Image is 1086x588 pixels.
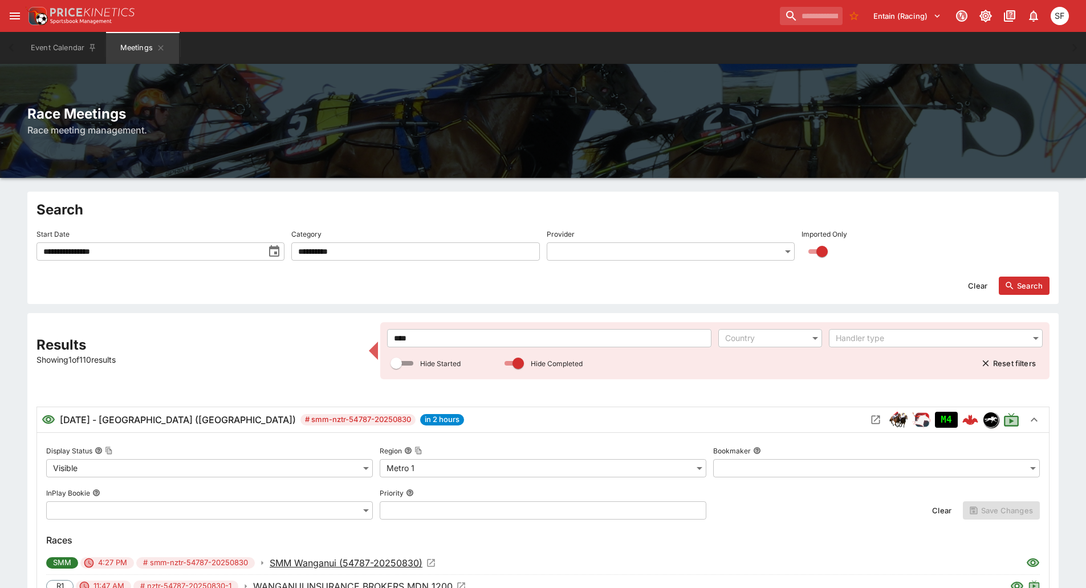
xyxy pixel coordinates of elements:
p: Hide Completed [531,359,583,368]
button: Clear [925,501,958,520]
span: 4:27 PM [91,557,134,569]
span: # smm-nztr-54787-20250830 [300,414,416,425]
button: No Bookmarks [845,7,863,25]
p: Provider [547,229,575,239]
button: Meetings [106,32,179,64]
button: RegionCopy To Clipboard [404,447,412,455]
img: nztr.png [983,412,998,427]
h6: [DATE] - [GEOGRAPHIC_DATA] ([GEOGRAPHIC_DATA]) [60,413,296,427]
div: Sugaluopea Filipaina [1051,7,1069,25]
button: Notifications [1023,6,1044,26]
button: Bookmaker [753,447,761,455]
button: Connected to PK [951,6,972,26]
button: toggle date time picker [264,241,284,262]
p: Bookmaker [713,446,751,456]
button: Priority [406,489,414,497]
button: Open Meeting [867,411,885,429]
p: InPlay Bookie [46,488,90,498]
h2: Race Meetings [27,105,1059,123]
button: Display StatusCopy To Clipboard [95,447,103,455]
p: Category [291,229,322,239]
p: Display Status [46,446,92,456]
span: in 2 hours [420,414,464,425]
p: SMM Wanganui (54787-20250830) [270,556,422,570]
button: Toggle light/dark mode [975,6,996,26]
p: Hide Started [420,359,461,368]
div: Metro 1 [380,459,706,477]
p: Imported Only [802,229,847,239]
div: Imported to Jetbet as OPEN [935,412,958,428]
span: SMM [46,557,78,569]
p: Region [380,446,402,456]
button: InPlay Bookie [92,489,100,497]
img: Sportsbook Management [50,19,112,24]
h2: Results [36,336,362,354]
p: Priority [380,488,404,498]
button: Search [999,277,1050,295]
span: # smm-nztr-54787-20250830 [136,557,255,569]
button: Select Tenant [867,7,948,25]
button: Clear [961,277,994,295]
svg: Live [1003,412,1019,428]
img: PriceKinetics [50,8,135,17]
p: Start Date [36,229,70,239]
img: logo-cerberus--red.svg [962,412,978,428]
div: Country [725,332,804,344]
p: Showing 1 of 110 results [36,354,362,366]
h2: Search [36,201,1050,218]
div: ParallelRacing Handler [912,411,930,429]
input: search [780,7,843,25]
svg: Visible [1026,556,1040,570]
button: Reset filters [975,354,1043,372]
div: Visible [46,459,373,477]
button: open drawer [5,6,25,26]
button: Copy To Clipboard [105,447,113,455]
img: horse_racing.png [889,411,908,429]
button: Event Calendar [24,32,104,64]
svg: Visible [42,413,55,427]
div: horse_racing [889,411,908,429]
a: Open Event [270,556,436,570]
button: Documentation [999,6,1020,26]
h6: Races [46,533,1040,547]
div: nztr [983,412,999,428]
h6: Race meeting management. [27,123,1059,137]
div: Handler type [836,332,1024,344]
img: PriceKinetics Logo [25,5,48,27]
button: Sugaluopea Filipaina [1047,3,1072,29]
button: Copy To Clipboard [414,447,422,455]
img: racing.png [912,411,930,429]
